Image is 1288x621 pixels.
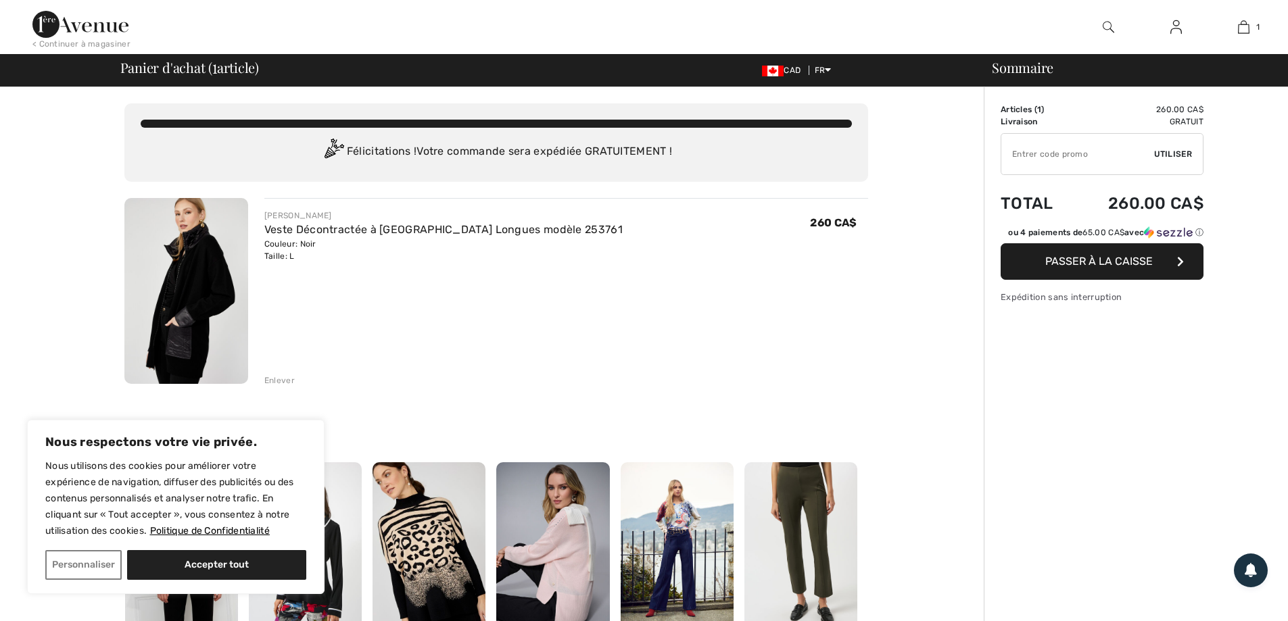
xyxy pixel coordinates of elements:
div: Couleur: Noir Taille: L [264,238,623,262]
span: Passer à la caisse [1045,255,1153,268]
button: Personnaliser [45,550,122,580]
a: Politique de Confidentialité [149,524,270,537]
span: 1 [1037,105,1041,114]
p: Nous utilisons des cookies pour améliorer votre expérience de navigation, diffuser des publicités... [45,458,306,539]
span: 1 [1256,21,1260,33]
div: ou 4 paiements de avec [1008,226,1203,239]
img: Canadian Dollar [762,66,784,76]
td: 260.00 CA$ [1072,103,1203,116]
img: Mon panier [1238,19,1249,35]
span: 1 [212,57,217,75]
span: FR [815,66,832,75]
h2: Nos clients ont aussi acheté [124,435,868,451]
div: Enlever [264,374,295,387]
td: Livraison [1001,116,1072,128]
td: Articles ( ) [1001,103,1072,116]
div: Nous respectons votre vie privée. [27,420,325,594]
img: Veste Décontractée à Manches Longues modèle 253761 [124,198,248,384]
span: 65.00 CA$ [1082,228,1124,237]
td: Gratuit [1072,116,1203,128]
span: Panier d'achat ( article) [120,61,260,74]
span: CAD [762,66,806,75]
img: recherche [1103,19,1114,35]
span: 260 CA$ [810,216,857,229]
input: Code promo [1001,134,1154,174]
img: 1ère Avenue [32,11,128,38]
img: Congratulation2.svg [320,139,347,166]
td: Total [1001,180,1072,226]
span: Utiliser [1154,148,1192,160]
button: Passer à la caisse [1001,243,1203,280]
div: ou 4 paiements de65.00 CA$avecSezzle Cliquez pour en savoir plus sur Sezzle [1001,226,1203,243]
p: Nous respectons votre vie privée. [45,434,306,450]
a: Veste Décontractée à [GEOGRAPHIC_DATA] Longues modèle 253761 [264,223,623,236]
div: Expédition sans interruption [1001,291,1203,303]
div: Sommaire [976,61,1280,74]
td: 260.00 CA$ [1072,180,1203,226]
img: Mes infos [1170,19,1182,35]
div: Félicitations ! Votre commande sera expédiée GRATUITEMENT ! [141,139,852,166]
div: [PERSON_NAME] [264,209,623,222]
img: Sezzle [1144,226,1193,239]
a: 1 [1210,19,1277,35]
button: Accepter tout [127,550,306,580]
a: Se connecter [1160,19,1193,36]
div: < Continuer à magasiner [32,38,130,50]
